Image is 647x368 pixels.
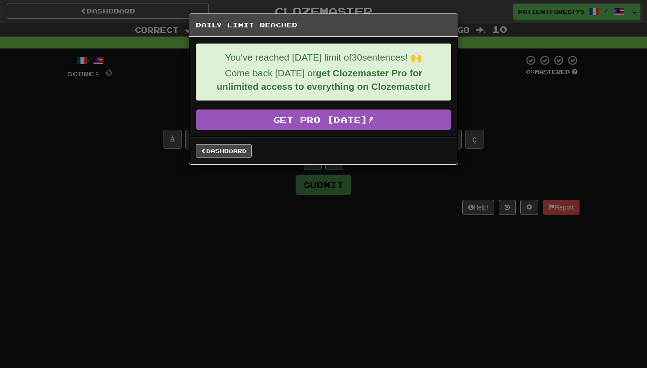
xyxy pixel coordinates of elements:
[196,21,451,30] h5: Daily Limit Reached
[203,66,444,93] p: Come back [DATE] or
[217,68,430,92] strong: get Clozemaster Pro for unlimited access to everything on Clozemaster!
[196,110,451,130] a: Get Pro [DATE]!
[203,51,444,64] p: You've reached [DATE] limit of 30 sentences! 🙌
[196,144,252,158] a: Dashboard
